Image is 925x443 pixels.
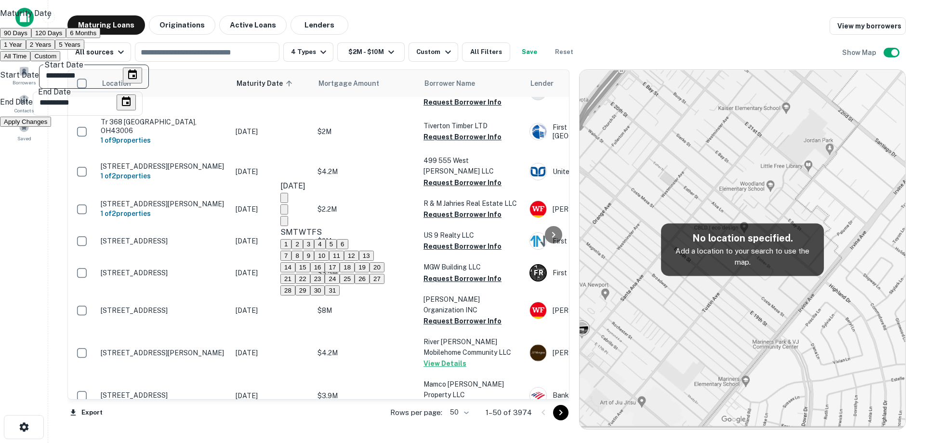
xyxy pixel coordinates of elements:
[123,67,142,83] button: Choose date, selected date is Dec 20, 2025
[26,40,55,50] button: 2 Years
[117,94,136,110] button: Choose date, selected date is Feb 2, 2026
[55,40,84,50] button: 5 Years
[30,51,60,61] button: Custom
[66,28,100,38] button: 6 Months
[877,335,925,381] iframe: Chat Widget
[31,28,66,38] button: 120 Days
